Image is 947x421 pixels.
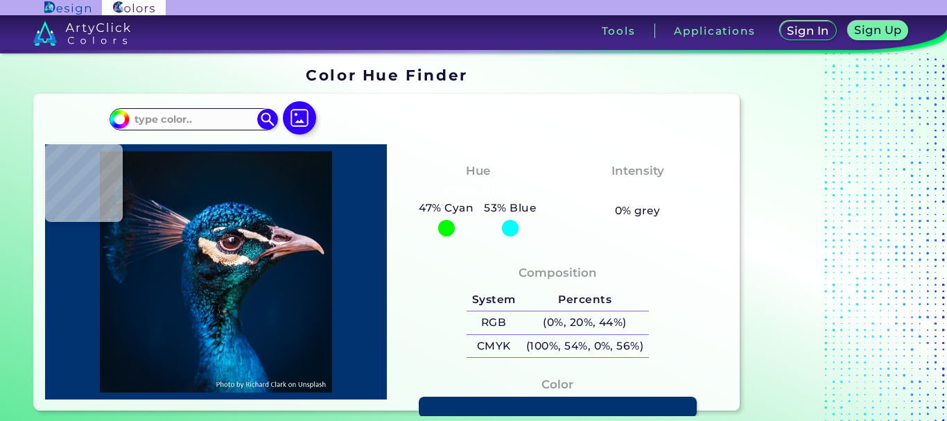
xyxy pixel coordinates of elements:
h4: Hue [466,161,490,181]
h5: System [467,288,521,311]
img: img_pavlin.jpg [52,151,380,393]
h4: Composition [519,263,597,283]
h4: Intensity [611,161,664,181]
h3: Vibrant [607,183,668,200]
a: Sign In [780,21,837,40]
h5: 47% Cyan [414,199,479,217]
h3: Applications [674,26,755,36]
a: Sign Up [848,21,909,40]
h4: Color [541,375,573,395]
h5: RGB [467,311,521,334]
h3: Tools [602,26,636,36]
h3: Cyan-Blue [439,183,517,200]
h1: Color Hue Finder [306,65,467,85]
iframe: Advertisement [745,62,919,416]
h5: (0%, 20%, 44%) [521,311,649,334]
h5: Sign In [787,25,828,36]
h5: 53% Blue [479,199,542,217]
img: icon picture [283,101,316,135]
h5: Percents [521,288,649,311]
h5: 0% grey [615,202,661,220]
input: type color.. [130,110,259,128]
h5: (100%, 54%, 0%, 56%) [521,335,649,358]
img: ArtyClick Design logo [44,1,91,15]
img: logo_artyclick_colors_white.svg [33,21,131,46]
h5: Sign Up [854,24,901,35]
h5: CMYK [467,335,521,358]
img: icon search [257,109,278,130]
